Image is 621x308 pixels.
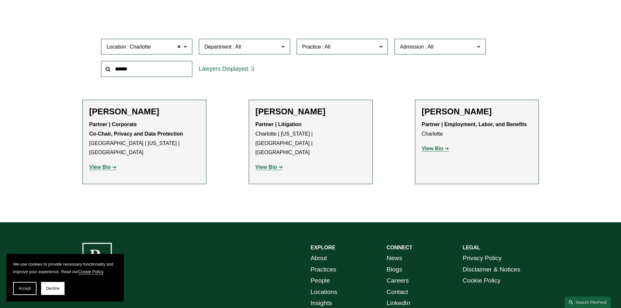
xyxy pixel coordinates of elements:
section: Cookie banner [7,254,124,301]
span: Location [107,44,126,50]
p: Charlotte [422,120,532,139]
a: View Bio [89,164,117,170]
span: Department [204,44,232,50]
strong: LEGAL [463,245,480,250]
a: Locations [311,286,337,298]
a: Disclaimer & Notices [463,264,520,275]
strong: View Bio [89,164,111,170]
strong: Partner | Employment, Labor, and Benefits [422,122,527,127]
a: People [311,275,330,286]
strong: EXPLORE [311,245,335,250]
a: Search this site [565,297,611,308]
span: Decline [46,286,60,291]
a: Privacy Policy [463,253,501,264]
button: Decline [41,282,65,295]
strong: View Bio [422,146,443,151]
span: Practice [302,44,321,50]
a: Practices [311,264,336,275]
a: Careers [387,275,409,286]
strong: Partner | Corporate Co-Chair, Privacy and Data Protection [89,122,183,137]
h2: [PERSON_NAME] [422,107,532,117]
p: We use cookies to provide necessary functionality and improve your experience. Read our . [13,260,117,275]
a: Cookie Policy [463,275,500,286]
a: About [311,253,327,264]
a: View Bio [256,164,283,170]
button: Accept [13,282,37,295]
a: Blogs [387,264,402,275]
strong: CONNECT [387,245,412,250]
span: Admission [400,44,424,50]
a: View Bio [422,146,449,151]
p: [GEOGRAPHIC_DATA] | [US_STATE] | [GEOGRAPHIC_DATA] [89,120,200,157]
strong: View Bio [256,164,277,170]
span: Accept [19,286,31,291]
strong: Partner | Litigation [256,122,302,127]
a: News [387,253,402,264]
p: Charlotte | [US_STATE] | [GEOGRAPHIC_DATA] | [GEOGRAPHIC_DATA] [256,120,366,157]
a: Cookie Policy [78,269,103,274]
span: Charlotte [130,43,151,51]
h2: [PERSON_NAME] [256,107,366,117]
span: 3 [251,66,254,72]
h2: [PERSON_NAME] [89,107,200,117]
a: Contact [387,286,408,298]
